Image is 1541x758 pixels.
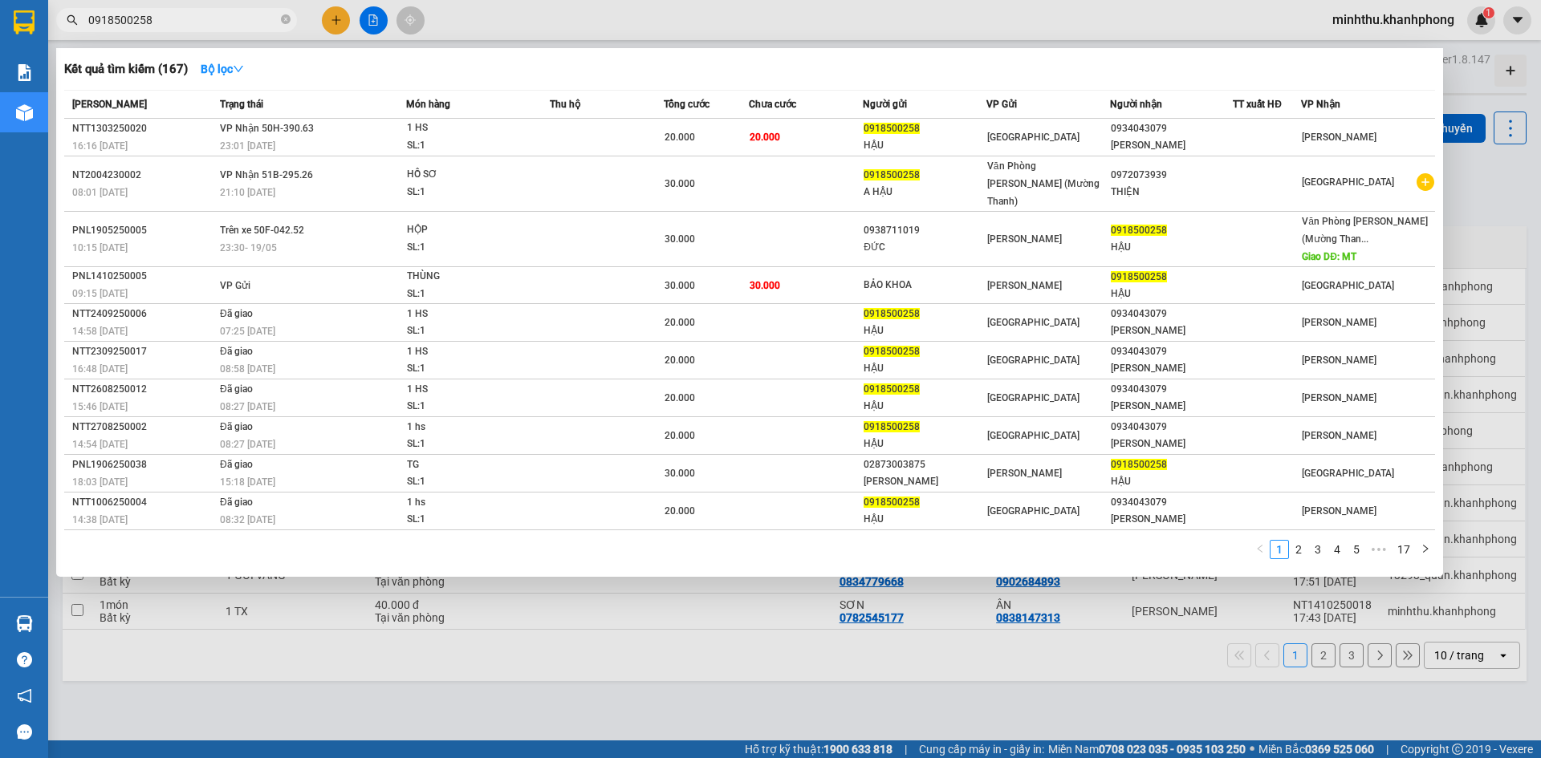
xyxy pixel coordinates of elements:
span: 0918500258 [864,346,920,357]
li: 17 [1392,540,1416,559]
span: [GEOGRAPHIC_DATA] [1302,176,1394,188]
div: NTT2708250002 [72,419,215,436]
span: [PERSON_NAME] [72,99,147,110]
button: right [1416,540,1435,559]
div: HẬU [864,137,986,154]
div: 0938711019 [864,222,986,239]
div: 0934043079 [1111,120,1233,137]
span: 30.000 [665,280,695,291]
span: right [1421,544,1430,553]
div: 1 hs [407,419,527,436]
div: 0934043079 [1111,381,1233,398]
span: 0918500258 [864,421,920,432]
div: SL: 1 [407,436,527,453]
span: VP Gửi [220,280,250,291]
div: 0934043079 [1111,343,1233,360]
div: SL: 1 [407,322,527,340]
li: Next 5 Pages [1366,540,1392,559]
span: 08:27 [DATE] [220,401,275,412]
span: Văn Phòng [PERSON_NAME] (Mường Than... [1302,216,1428,245]
div: THIỆN [1111,184,1233,201]
div: NT2004230002 [72,167,215,184]
div: A HẬU [864,184,986,201]
span: 30.000 [750,280,780,291]
div: TG [407,456,527,474]
input: Tìm tên, số ĐT hoặc mã đơn [88,11,278,29]
span: down [233,63,244,75]
span: VP Nhận 50H-390.63 [220,123,314,134]
a: 3 [1309,541,1327,558]
span: [PERSON_NAME] [1302,392,1376,403]
div: 1 HS [407,120,527,137]
span: 08:32 [DATE] [220,514,275,525]
span: Đã giao [220,421,253,432]
div: [PERSON_NAME] [1111,360,1233,377]
span: message [17,724,32,740]
span: left [1255,544,1265,553]
span: 15:18 [DATE] [220,476,275,488]
span: Chưa cước [749,99,796,110]
div: HẬU [864,398,986,415]
span: Món hàng [406,99,450,110]
span: 15:46 [DATE] [72,401,128,412]
span: [PERSON_NAME] [1302,355,1376,366]
span: Đã giao [220,308,253,319]
span: [GEOGRAPHIC_DATA] [987,355,1080,366]
div: HẬU [1111,286,1233,302]
span: 23:30 - 19/05 [220,242,277,253]
span: Trên xe 50F-042.52 [220,225,304,236]
div: PNL1906250038 [72,456,215,473]
span: 0918500258 [864,123,920,134]
span: 30.000 [665,233,695,245]
img: warehouse-icon [16,615,33,632]
div: HẬU [864,322,986,339]
div: SL: 1 [407,511,527,529]
span: 0918500258 [864,497,920,508]
span: 0918500258 [864,308,920,319]
div: NTT1303250020 [72,120,215,137]
span: [GEOGRAPHIC_DATA] [1302,468,1394,479]
span: close-circle [281,14,291,24]
div: HỘP [407,221,527,239]
span: 0918500258 [864,169,920,180]
img: warehouse-icon [16,104,33,121]
div: SL: 1 [407,286,527,303]
div: HẬU [1111,239,1233,256]
div: 1 HS [407,381,527,399]
span: 08:58 [DATE] [220,363,275,375]
div: HỒ SƠ [407,166,527,184]
span: 14:58 [DATE] [72,326,128,337]
span: Đã giao [220,497,253,508]
a: 17 [1393,541,1415,558]
span: 0918500258 [1111,225,1167,236]
li: 2 [1289,540,1308,559]
div: [PERSON_NAME] [864,473,986,490]
span: 20.000 [665,355,695,366]
div: 0934043079 [1111,419,1233,436]
div: BẢO KHOA [864,277,986,294]
span: 30.000 [665,468,695,479]
span: 18:03 [DATE] [72,476,128,488]
span: 20.000 [665,430,695,441]
li: 4 [1328,540,1347,559]
span: [GEOGRAPHIC_DATA] [987,505,1080,517]
div: 1 HS [407,343,527,361]
div: HẬU [864,360,986,377]
span: 23:01 [DATE] [220,140,275,152]
span: 20.000 [665,317,695,328]
span: [PERSON_NAME] [1302,430,1376,441]
span: [GEOGRAPHIC_DATA] [987,132,1080,143]
span: VP Gửi [986,99,1017,110]
div: ĐỨC [864,239,986,256]
div: SL: 1 [407,473,527,491]
li: 3 [1308,540,1328,559]
div: SL: 1 [407,360,527,378]
span: 07:25 [DATE] [220,326,275,337]
a: 5 [1348,541,1365,558]
span: 0918500258 [1111,271,1167,282]
span: [PERSON_NAME] [1302,132,1376,143]
span: 14:54 [DATE] [72,439,128,450]
span: 0918500258 [864,383,920,395]
div: HẬU [864,511,986,528]
div: [PERSON_NAME] [1111,398,1233,415]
